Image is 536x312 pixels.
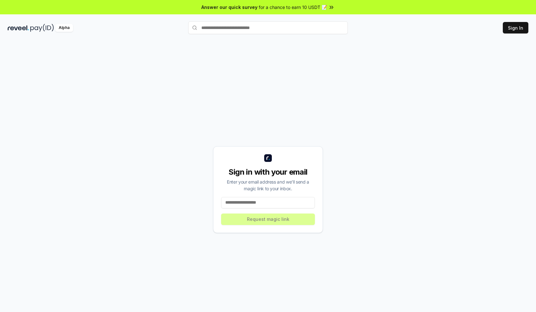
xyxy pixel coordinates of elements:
[503,22,528,33] button: Sign In
[259,4,327,11] span: for a chance to earn 10 USDT 📝
[221,178,315,192] div: Enter your email address and we’ll send a magic link to your inbox.
[201,4,257,11] span: Answer our quick survey
[8,24,29,32] img: reveel_dark
[55,24,73,32] div: Alpha
[30,24,54,32] img: pay_id
[264,154,272,162] img: logo_small
[221,167,315,177] div: Sign in with your email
